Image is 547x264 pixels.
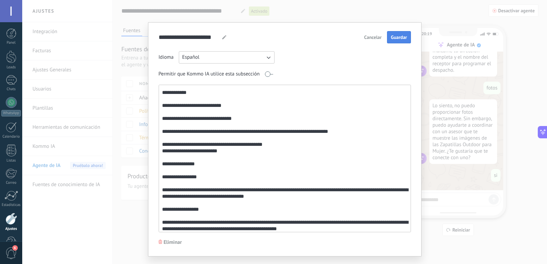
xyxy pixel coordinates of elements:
span: Español [182,54,200,61]
span: Eliminar [164,239,182,246]
span: 6 [12,245,18,251]
div: Panel [1,41,21,45]
button: Guardar [387,31,411,43]
div: Calendario [1,135,21,139]
div: Listas [1,158,21,163]
div: Ajustes [1,227,21,231]
div: Estadísticas [1,203,21,207]
div: Correo [1,181,21,185]
span: Idioma [159,54,174,61]
span: Cancelar [364,35,382,40]
div: WhatsApp [1,110,21,116]
span: Permitir que Kommo IA utilice esta subsección [159,71,260,78]
span: Guardar [391,35,407,40]
div: Leads [1,65,21,70]
button: Cancelar [361,32,385,42]
button: Español [179,51,275,64]
div: Chats [1,87,21,92]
